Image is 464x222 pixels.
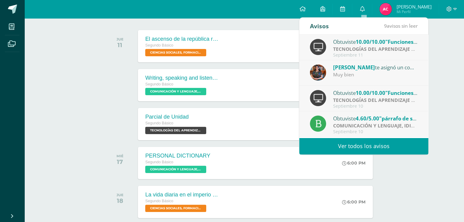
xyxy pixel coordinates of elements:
span: Segundo Básico [145,199,173,203]
div: MIÉ [117,154,124,158]
div: JUE [117,37,124,41]
strong: TECNOLOGÍAS DEL APRENDIZAJE Y LA COMUNICACIÓN [333,97,462,103]
div: La vida diaria en el imperio romano [145,192,218,198]
strong: TECNOLOGÍAS DEL APRENDIZAJE Y LA COMUNICACIÓN [333,46,462,52]
div: | Proyecto de práctica [333,122,418,129]
span: Segundo Básico [145,82,173,86]
span: CIENCIAS SOCIALES, FORMACIÓN CIUDADANA E INTERCULTURALIDAD 'Sección B' [145,49,206,56]
span: Mi Perfil [396,9,431,14]
span: 10.00/10.00 [356,89,385,96]
span: TECNOLOGÍAS DEL APRENDIZAJE Y LA COMUNICACIÓN 'Sección B' [145,127,206,134]
div: JUE [117,193,124,197]
div: Obtuviste en [333,114,418,122]
span: "Funciones Lógicas (SI)" [385,89,445,96]
a: Ver todos los avisos [299,138,428,154]
span: 9 [384,23,387,29]
strong: COMUNICACIÓN Y LENGUAJE, IDIOMA ESPAÑOL [333,122,446,129]
span: Segundo Básico [145,121,173,125]
span: [PERSON_NAME] [333,64,375,71]
div: 18 [117,197,124,204]
div: Parcial de Unidad [145,114,208,120]
span: Segundo Básico [145,160,173,164]
span: 10.00/10.00 [356,38,385,45]
span: "párrafo de secuencia" [379,115,438,122]
div: Septiembre 10 [333,104,418,109]
span: CIENCIAS SOCIALES, FORMACIÓN CIUDADANA E INTERCULTURALIDAD 'Sección B' [145,205,206,212]
div: 6:00 PM [342,160,365,166]
div: | Proyecto de dominio [333,97,418,104]
div: Septiembre 11 [333,53,418,58]
div: 6:00 PM [342,199,365,205]
span: COMUNICACIÓN Y LENGUAJE, IDIOMA EXTRANJERO 'Sección B' [145,88,206,95]
div: PERSONAL DICTIONARY [145,153,210,159]
span: COMUNICACIÓN Y LENGUAJE, IDIOMA EXTRANJERO 'Sección B' [145,166,206,173]
div: El ascenso de la república romana [145,36,218,42]
div: Septiembre 10 [333,129,418,134]
div: Obtuviste en [333,38,418,46]
span: Segundo Básico [145,43,173,47]
div: te asignó un comentario en 'Funciones Lógicas (SI)' para 'TECNOLOGÍAS DEL APRENDIZAJE Y LA COMUNI... [333,63,418,71]
img: 7b796679ac8a5c7c8476872a402b7861.png [379,3,392,15]
div: Obtuviste en [333,89,418,97]
img: 60a759e8b02ec95d430434cf0c0a55c7.png [310,64,326,81]
span: 4.60/5.00 [356,115,379,122]
div: 11 [117,41,124,49]
div: Avisos [310,18,329,34]
span: [PERSON_NAME] [396,4,431,10]
div: 17 [117,158,124,165]
div: Writing, speaking and listening. [145,75,218,81]
div: | Proyecto de práctica [333,46,418,53]
div: Muy bien [333,71,418,78]
span: avisos sin leer [384,23,418,29]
